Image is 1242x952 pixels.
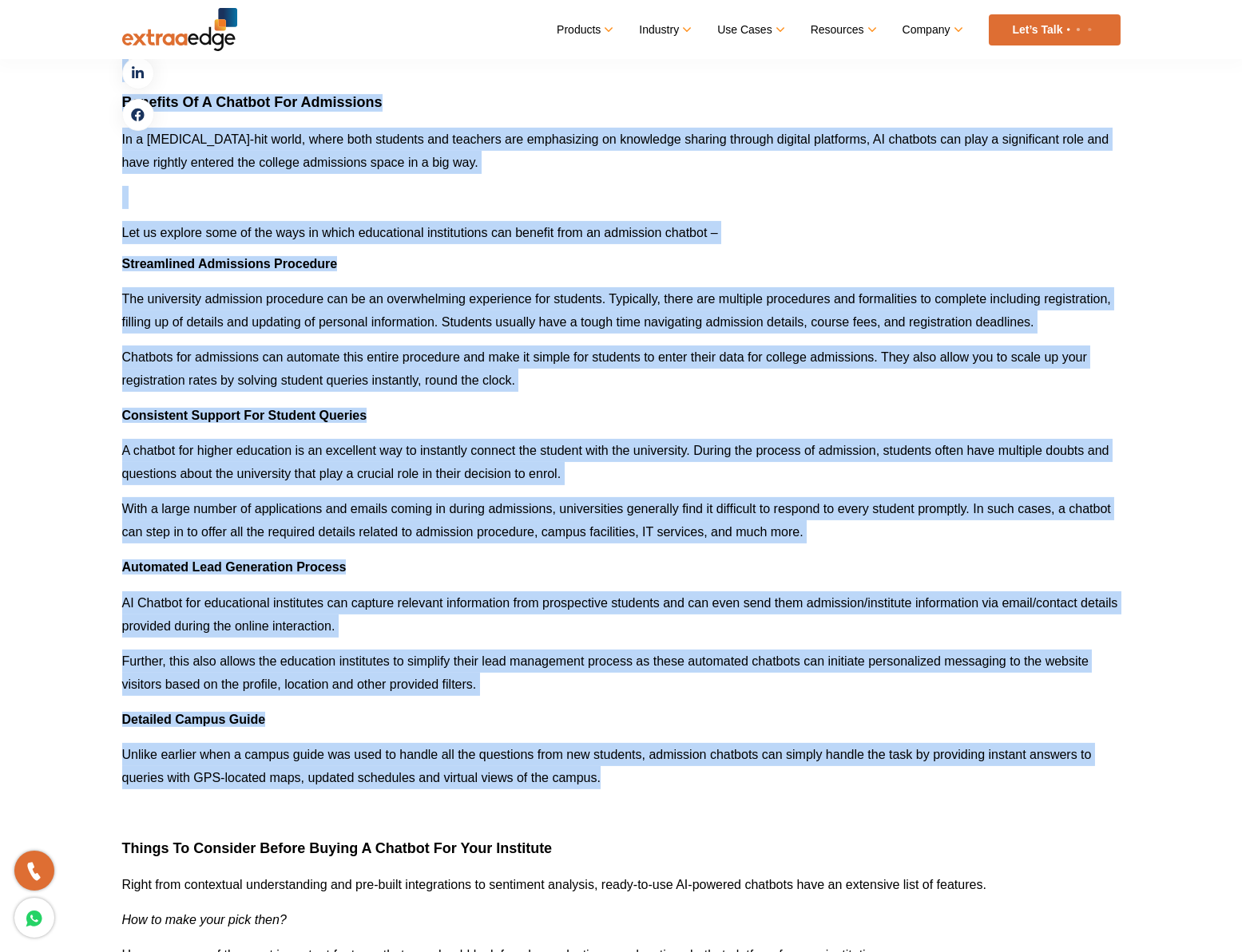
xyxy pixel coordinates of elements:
[122,650,1121,696] p: Further, this also allows the education institutes to simplify their lead management process as t...
[122,346,1121,392] p: Chatbots for admissions can automate this entire procedure and make it simple for students to ent...
[122,497,1121,543] p: With a large number of applications and emails coming in during admissions, universities generall...
[122,873,1121,896] p: Right from contextual understanding and pre-built integrations to sentiment analysis, ready-to-us...
[557,18,611,41] a: Products
[811,18,875,41] a: Resources
[122,840,1121,858] h3: Things To Consider Before Buying A Chatbot For Your Institute
[122,591,1121,638] p: AI Chatbot for educational institutes can capture relevant information from prospective students ...
[122,94,1121,112] h3: Benefits Of A Chatbot For Admissions
[989,14,1121,45] a: Let’s Talk
[903,18,961,41] a: Company
[122,560,347,574] strong: Automated Lead Generation Process
[122,99,154,131] a: facebook
[122,257,338,271] strong: Streamlined Admissions Procedure
[122,409,367,422] strong: Consistent Support For Student Queries
[639,18,689,41] a: Industry
[122,221,1121,244] p: Let us explore some of the ways in which educational institutions can benefit from an admission c...
[122,128,1121,174] p: In a [MEDICAL_DATA]-hit world, where both students and teachers are emphasizing on knowledge shar...
[122,287,1121,334] p: The university admission procedure can be an overwhelming experience for students. Typically, the...
[122,913,287,926] i: How to make your pick then?
[122,713,266,726] strong: Detailed Campus Guide
[122,439,1121,485] p: A chatbot for higher education is an excellent way to instantly connect the student with the univ...
[717,18,782,41] a: Use Cases
[122,57,154,89] a: linkedin
[122,743,1121,789] p: Unlike earlier when a campus guide was used to handle all the questions from new students, admiss...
